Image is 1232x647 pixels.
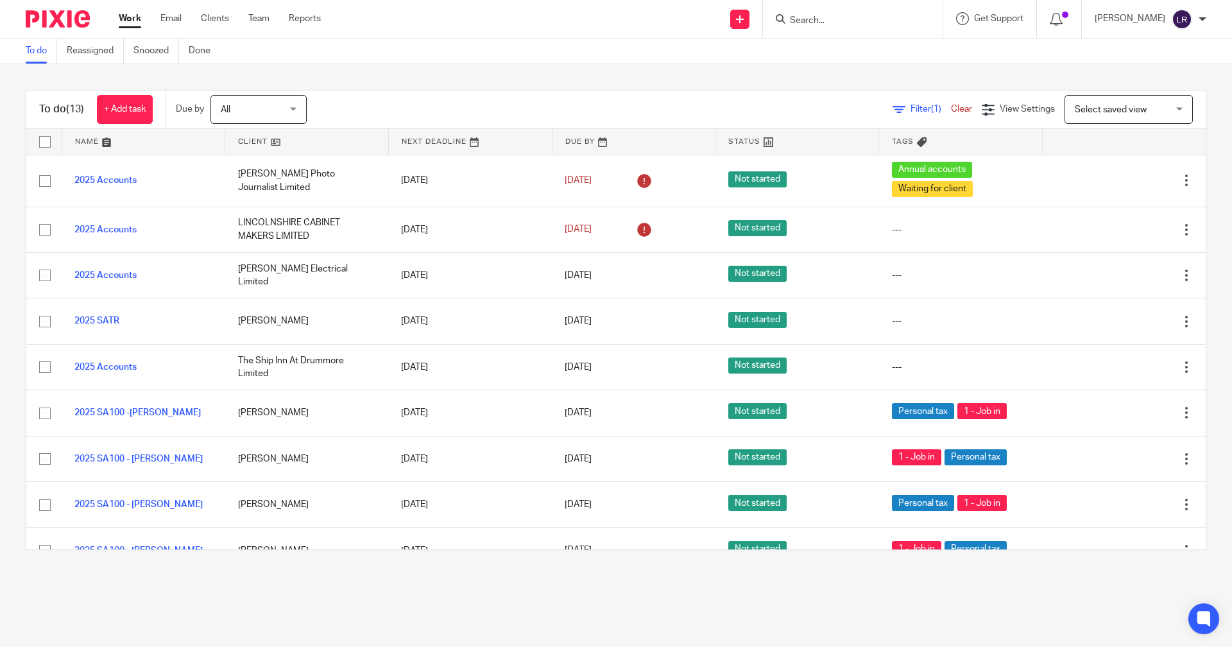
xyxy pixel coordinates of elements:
[565,225,592,234] span: [DATE]
[728,266,787,282] span: Not started
[74,408,201,417] a: 2025 SA100 -[PERSON_NAME]
[74,176,137,185] a: 2025 Accounts
[565,408,592,417] span: [DATE]
[565,363,592,372] span: [DATE]
[225,482,389,528] td: [PERSON_NAME]
[388,390,552,436] td: [DATE]
[26,10,90,28] img: Pixie
[728,495,787,511] span: Not started
[892,269,1030,282] div: ---
[728,220,787,236] span: Not started
[176,103,204,116] p: Due by
[565,271,592,280] span: [DATE]
[892,181,973,197] span: Waiting for client
[931,105,941,114] span: (1)
[388,298,552,344] td: [DATE]
[388,528,552,573] td: [DATE]
[957,403,1007,419] span: 1 - Job in
[225,436,389,481] td: [PERSON_NAME]
[248,12,269,25] a: Team
[892,403,954,419] span: Personal tax
[565,546,592,555] span: [DATE]
[97,95,153,124] a: + Add task
[945,541,1007,557] span: Personal tax
[221,105,230,114] span: All
[892,138,914,145] span: Tags
[225,252,389,298] td: [PERSON_NAME] Electrical Limited
[1095,12,1165,25] p: [PERSON_NAME]
[225,155,389,207] td: [PERSON_NAME] Photo Journalist Limited
[67,39,124,64] a: Reassigned
[1172,9,1192,30] img: svg%3E
[189,39,220,64] a: Done
[1000,105,1055,114] span: View Settings
[160,12,182,25] a: Email
[388,344,552,390] td: [DATE]
[119,12,141,25] a: Work
[225,344,389,390] td: The Ship Inn At Drummore Limited
[892,361,1030,374] div: ---
[74,271,137,280] a: 2025 Accounts
[945,449,1007,465] span: Personal tax
[728,403,787,419] span: Not started
[728,449,787,465] span: Not started
[892,541,941,557] span: 1 - Job in
[133,39,179,64] a: Snoozed
[892,315,1030,327] div: ---
[892,162,972,178] span: Annual accounts
[728,171,787,187] span: Not started
[225,298,389,344] td: [PERSON_NAME]
[388,155,552,207] td: [DATE]
[289,12,321,25] a: Reports
[789,15,904,27] input: Search
[911,105,951,114] span: Filter
[201,12,229,25] a: Clients
[1075,105,1147,114] span: Select saved view
[974,14,1023,23] span: Get Support
[66,104,84,114] span: (13)
[74,363,137,372] a: 2025 Accounts
[74,546,203,555] a: 2025 SA100 - [PERSON_NAME]
[892,223,1030,236] div: ---
[565,316,592,325] span: [DATE]
[74,225,137,234] a: 2025 Accounts
[225,528,389,573] td: [PERSON_NAME]
[388,436,552,481] td: [DATE]
[728,541,787,557] span: Not started
[728,312,787,328] span: Not started
[388,207,552,252] td: [DATE]
[74,316,119,325] a: 2025 SATR
[26,39,57,64] a: To do
[225,207,389,252] td: LINCOLNSHIRE CABINET MAKERS LIMITED
[951,105,972,114] a: Clear
[957,495,1007,511] span: 1 - Job in
[565,500,592,509] span: [DATE]
[892,449,941,465] span: 1 - Job in
[74,454,203,463] a: 2025 SA100 - [PERSON_NAME]
[388,252,552,298] td: [DATE]
[565,454,592,463] span: [DATE]
[892,495,954,511] span: Personal tax
[39,103,84,116] h1: To do
[565,176,592,185] span: [DATE]
[74,500,203,509] a: 2025 SA100 - [PERSON_NAME]
[728,358,787,374] span: Not started
[225,390,389,436] td: [PERSON_NAME]
[388,482,552,528] td: [DATE]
